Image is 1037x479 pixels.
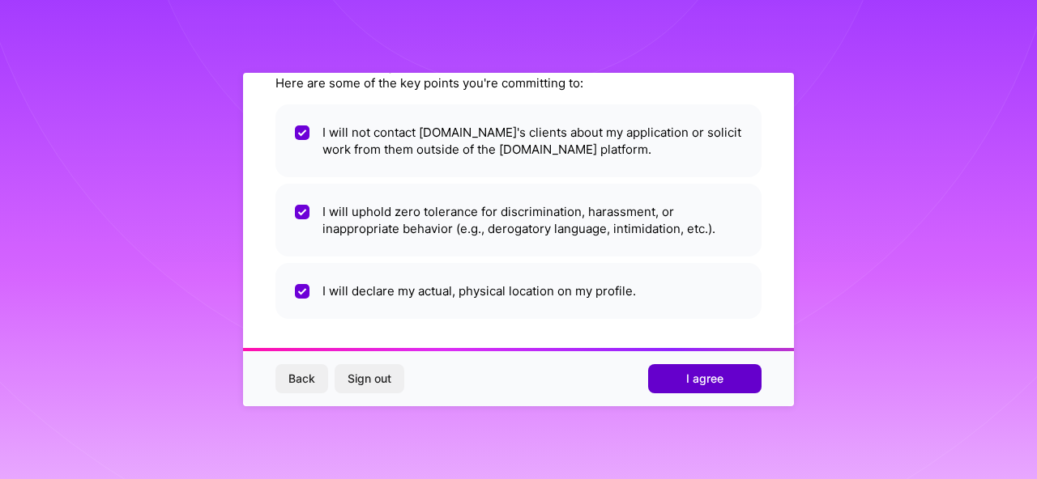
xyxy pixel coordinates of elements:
li: I will uphold zero tolerance for discrimination, harassment, or inappropriate behavior (e.g., der... [275,184,762,256]
span: I agree [686,371,723,387]
span: Sign out [348,371,391,387]
button: Back [275,364,328,393]
span: Back [288,371,315,387]
li: I will declare my actual, physical location on my profile. [275,263,762,319]
button: Sign out [335,364,404,393]
li: I will not contact [DOMAIN_NAME]'s clients about my application or solicit work from them outside... [275,104,762,177]
button: I agree [648,364,762,393]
